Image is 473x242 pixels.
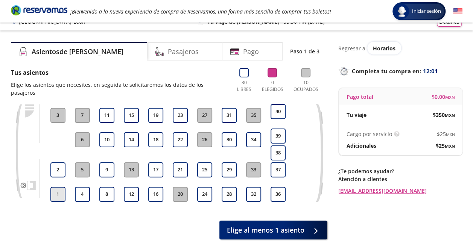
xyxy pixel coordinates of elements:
button: 30 [222,132,237,147]
p: Paso 1 de 3 [290,47,319,55]
button: Elige al menos 1 asiento [219,221,327,239]
button: 36 [271,187,286,202]
span: Iniciar sesión [409,8,444,15]
button: 25 [197,162,212,177]
button: 17 [148,162,163,177]
p: Regresar a [338,44,365,52]
p: 10 Ocupados [290,79,321,93]
small: MXN [445,94,455,100]
a: [EMAIL_ADDRESS][DOMAIN_NAME] [338,187,462,195]
p: Elige los asientos que necesites, en seguida te solicitaremos los datos de los pasajeros [11,81,227,97]
button: 7 [75,108,90,123]
p: ¿Te podemos ayudar? [338,167,462,175]
button: 9 [99,162,114,177]
button: 33 [246,162,261,177]
button: 22 [173,132,188,147]
a: Brand Logo [11,5,67,18]
button: 37 [271,162,286,177]
button: 8 [99,187,114,202]
button: 23 [173,108,188,123]
button: 10 [99,132,114,147]
p: Cargo por servicio [347,130,392,138]
button: 21 [173,162,188,177]
button: 4 [75,187,90,202]
span: $ 350 [433,111,455,119]
button: 2 [50,162,65,177]
button: 18 [148,132,163,147]
span: $ 25 [437,130,455,138]
button: 6 [75,132,90,147]
span: Elige al menos 1 asiento [227,225,304,235]
button: 5 [75,162,90,177]
button: 24 [197,187,212,202]
button: 28 [222,187,237,202]
button: 26 [197,132,212,147]
p: Tu viaje [347,111,367,119]
button: 29 [222,162,237,177]
p: Tus asientos [11,68,227,77]
button: 12 [124,187,139,202]
span: 12:01 [423,67,438,76]
p: 0 Elegidos [260,79,285,93]
button: 11 [99,108,114,123]
button: 32 [246,187,261,202]
button: 20 [173,187,188,202]
span: $ 0.00 [432,93,455,101]
button: 39 [271,129,286,144]
button: 40 [271,104,286,119]
p: Adicionales [347,142,376,150]
button: 19 [148,108,163,123]
em: ¡Bienvenido a la nueva experiencia de compra de Reservamos, una forma más sencilla de comprar tus... [70,8,331,15]
span: $ 25 [436,142,455,150]
h4: Pago [243,47,259,57]
button: 15 [124,108,139,123]
small: MXN [445,143,455,149]
p: 30 Libres [234,79,254,93]
button: 13 [124,162,139,177]
button: 3 [50,108,65,123]
button: 1 [50,187,65,202]
small: MXN [445,112,455,118]
h4: Asientos de [PERSON_NAME] [32,47,123,57]
button: 14 [124,132,139,147]
p: Pago total [347,93,373,101]
span: Horarios [373,45,395,52]
button: 34 [246,132,261,147]
i: Brand Logo [11,5,67,16]
h4: Pasajeros [168,47,199,57]
button: 35 [246,108,261,123]
button: 27 [197,108,212,123]
button: 16 [148,187,163,202]
p: Completa tu compra en : [338,66,462,76]
button: 31 [222,108,237,123]
button: English [453,7,462,16]
p: Atención a clientes [338,175,462,183]
div: Regresar a ver horarios [338,42,462,54]
small: MXN [446,132,455,137]
button: 38 [271,145,286,160]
